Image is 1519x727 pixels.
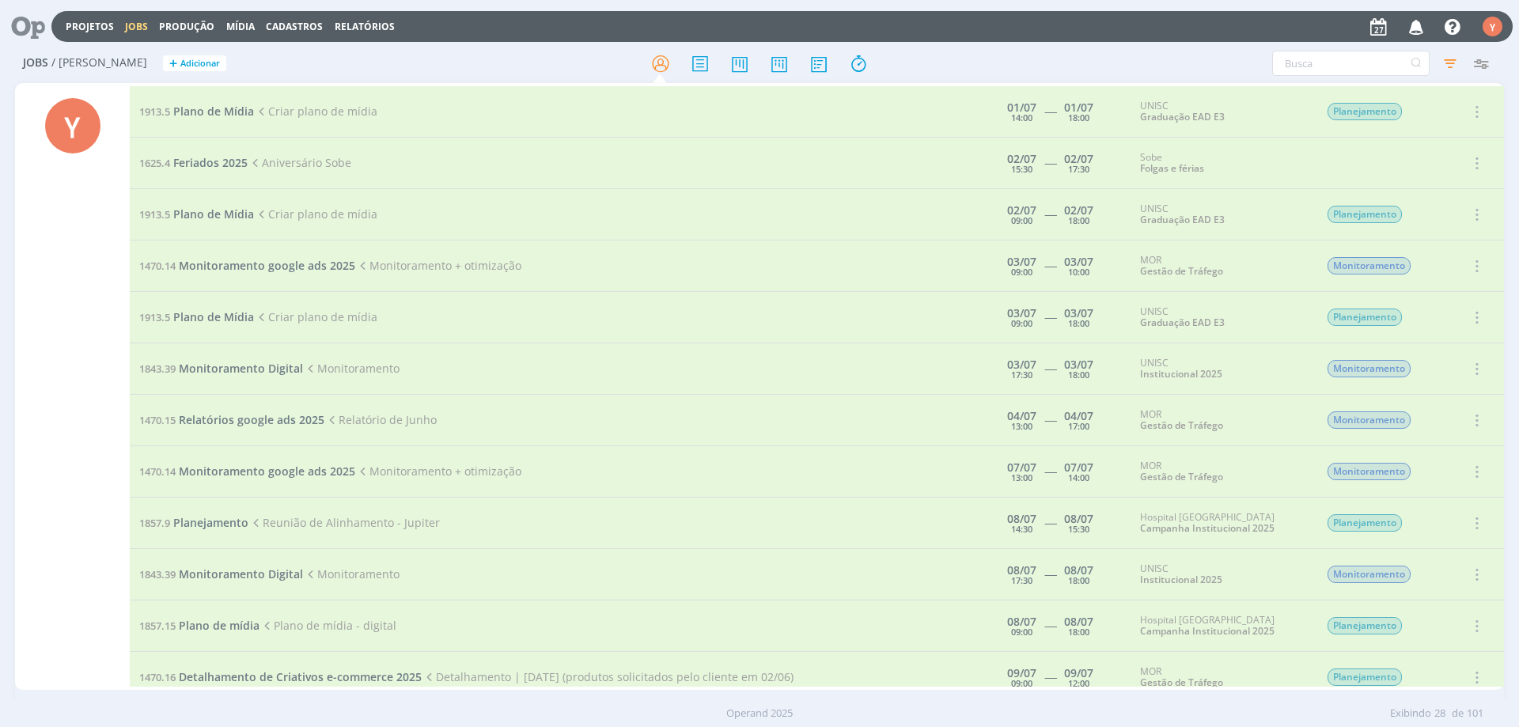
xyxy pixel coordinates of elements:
[1044,515,1056,530] span: -----
[1140,573,1222,586] a: Institucional 2025
[139,567,176,581] span: 1843.39
[1044,206,1056,222] span: -----
[1140,213,1225,226] a: Graduação EAD E3
[61,21,119,33] button: Projetos
[1064,668,1093,679] div: 09/07
[259,618,396,633] span: Plano de mídia - digital
[139,516,170,530] span: 1857.9
[159,20,214,33] a: Produção
[1140,418,1223,432] a: Gestão de Tráfego
[1328,257,1411,275] span: Monitoramento
[1044,464,1056,479] span: -----
[355,464,521,479] span: Monitoramento + otimização
[266,20,323,33] span: Cadastros
[1044,309,1056,324] span: -----
[1328,360,1411,377] span: Monitoramento
[139,104,254,119] a: 1913.5Plano de Mídia
[1064,359,1093,370] div: 03/07
[1064,308,1093,319] div: 03/07
[45,98,100,153] div: Y
[1007,359,1036,370] div: 03/07
[1140,470,1223,483] a: Gestão de Tráfego
[248,515,440,530] span: Reunião de Alinhamento - Jupiter
[1007,462,1036,473] div: 07/07
[1068,627,1089,636] div: 18:00
[355,258,521,273] span: Monitoramento + otimização
[1483,17,1502,36] div: Y
[1007,513,1036,524] div: 08/07
[139,413,176,427] span: 1470.15
[1044,412,1056,427] span: -----
[1007,565,1036,576] div: 08/07
[324,412,437,427] span: Relatório de Junho
[1328,566,1411,583] span: Monitoramento
[179,566,303,581] span: Monitoramento Digital
[1064,616,1093,627] div: 08/07
[1011,627,1032,636] div: 09:00
[1272,51,1430,76] input: Busca
[1007,308,1036,319] div: 03/07
[139,361,303,376] a: 1843.39Monitoramento Digital
[139,669,422,684] a: 1470.16Detalhamento de Criativos e-commerce 2025
[139,310,170,324] span: 1913.5
[1011,165,1032,173] div: 15:30
[1007,668,1036,679] div: 09/07
[1140,460,1303,483] div: MOR
[139,464,355,479] a: 1470.14Monitoramento google ads 2025
[1007,616,1036,627] div: 08/07
[1140,264,1223,278] a: Gestão de Tráfego
[1064,102,1093,113] div: 01/07
[1140,255,1303,278] div: MOR
[1064,513,1093,524] div: 08/07
[163,55,226,72] button: +Adicionar
[1434,706,1445,721] span: 28
[154,21,219,33] button: Produção
[330,21,400,33] button: Relatórios
[1328,206,1402,223] span: Planejamento
[1140,615,1303,638] div: Hospital [GEOGRAPHIC_DATA]
[139,259,176,273] span: 1470.14
[254,309,377,324] span: Criar plano de mídia
[1007,153,1036,165] div: 02/07
[1140,666,1303,689] div: MOR
[1140,161,1204,175] a: Folgas e férias
[1064,411,1093,422] div: 04/07
[1044,258,1056,273] span: -----
[1044,669,1056,684] span: -----
[1044,155,1056,170] span: -----
[179,361,303,376] span: Monitoramento Digital
[1140,316,1225,329] a: Graduação EAD E3
[1064,462,1093,473] div: 07/07
[1328,309,1402,326] span: Planejamento
[254,206,377,222] span: Criar plano de mídia
[1140,409,1303,432] div: MOR
[1011,370,1032,379] div: 17:30
[1140,676,1223,689] a: Gestão de Tráfego
[1140,367,1222,381] a: Institucional 2025
[1011,216,1032,225] div: 09:00
[125,20,148,33] a: Jobs
[1064,565,1093,576] div: 08/07
[1011,679,1032,687] div: 09:00
[1140,203,1303,226] div: UNISC
[139,362,176,376] span: 1843.39
[422,669,794,684] span: Detalhamento | [DATE] (produtos solicitados pelo cliente em 02/06)
[179,412,324,427] span: Relatórios google ads 2025
[66,20,114,33] a: Projetos
[1140,521,1275,535] a: Campanha Institucional 2025
[1328,463,1411,480] span: Monitoramento
[1011,524,1032,533] div: 14:30
[173,206,254,222] span: Plano de Mídia
[1068,473,1089,482] div: 14:00
[1068,422,1089,430] div: 17:00
[1007,102,1036,113] div: 01/07
[1068,165,1089,173] div: 17:30
[303,361,400,376] span: Monitoramento
[1140,358,1303,381] div: UNISC
[1328,668,1402,686] span: Planejamento
[1482,13,1503,40] button: Y
[180,59,220,69] span: Adicionar
[179,464,355,479] span: Monitoramento google ads 2025
[51,56,147,70] span: / [PERSON_NAME]
[1007,256,1036,267] div: 03/07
